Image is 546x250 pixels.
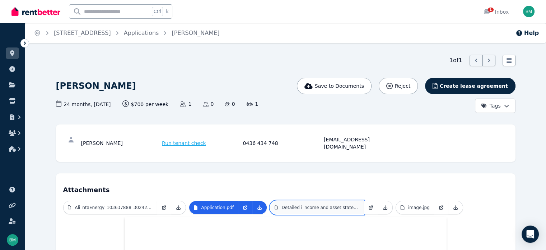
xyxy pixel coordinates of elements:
span: Run tenant check [162,140,206,147]
span: 0 [225,100,235,108]
p: Detailed i_ncome and asset statement.pdf [281,205,359,210]
span: k [166,9,168,14]
span: 1 [180,100,191,108]
span: Create lease agreement [440,82,508,90]
a: Ali_ntaEnergy_103637888_30242450.pdf [64,201,157,214]
img: Franmal Pty Ltd [7,234,18,246]
div: [EMAIL_ADDRESS][DOMAIN_NAME] [324,136,403,150]
a: Download Attachment [252,201,267,214]
p: image.jpg [408,205,430,210]
a: [STREET_ADDRESS] [54,29,111,36]
a: Open in new Tab [364,201,378,214]
span: Tags [481,102,501,109]
div: [PERSON_NAME] [81,136,160,150]
span: 24 months , [DATE] [56,100,111,108]
a: image.jpg [396,201,434,214]
div: Open Intercom Messenger [522,226,539,243]
button: Reject [379,78,418,94]
span: 1 of 1 [449,56,462,65]
span: 0 [203,100,214,108]
h4: Attachments [63,181,508,195]
a: Download Attachment [448,201,463,214]
span: Reject [395,82,410,90]
a: Detailed i_ncome and asset statement.pdf [270,201,364,214]
a: Open in new Tab [157,201,171,214]
a: Download Attachment [378,201,392,214]
p: Ali_ntaEnergy_103637888_30242450.pdf [75,205,152,210]
img: Franmal Pty Ltd [523,6,535,17]
img: RentBetter [11,6,60,17]
nav: Breadcrumb [25,23,228,43]
span: 1 [247,100,258,108]
h1: [PERSON_NAME] [56,80,136,92]
div: 0436 434 748 [243,136,322,150]
button: Create lease agreement [425,78,515,94]
div: Inbox [484,8,509,15]
button: Tags [475,99,515,113]
a: Download Attachment [171,201,186,214]
span: $700 per week [122,100,169,108]
button: Help [515,29,539,37]
span: Save to Documents [315,82,364,90]
span: 1 [488,8,494,12]
a: Open in new Tab [434,201,448,214]
a: [PERSON_NAME] [172,29,219,36]
button: Save to Documents [297,78,372,94]
a: Applications [124,29,159,36]
p: Application.pdf [201,205,234,210]
a: Application.pdf [189,201,238,214]
a: Open in new Tab [238,201,252,214]
span: Ctrl [152,7,163,16]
